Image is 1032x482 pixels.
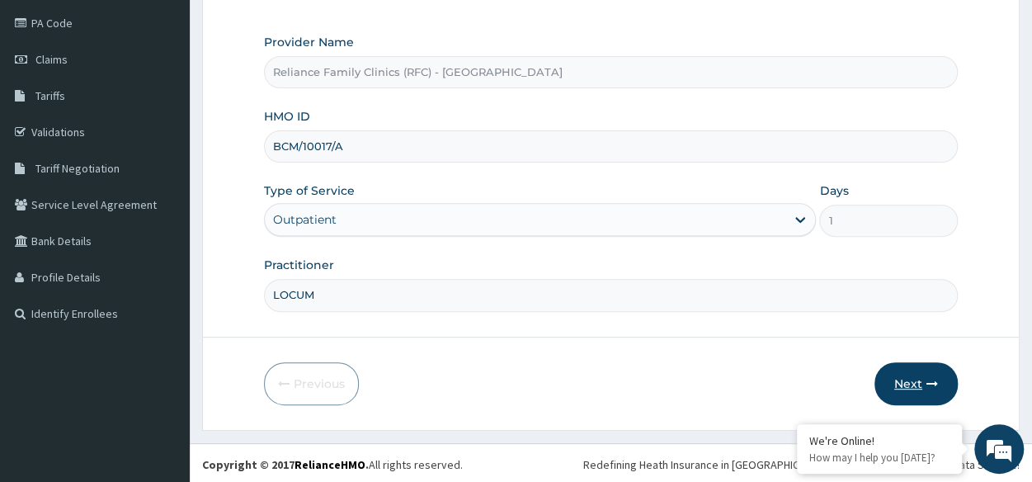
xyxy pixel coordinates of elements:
button: Next [874,362,958,405]
a: RelianceHMO [295,457,365,472]
span: Tariff Negotiation [35,161,120,176]
div: We're Online! [809,433,950,448]
label: HMO ID [264,108,310,125]
label: Provider Name [264,34,354,50]
button: Previous [264,362,359,405]
div: Chat with us now [86,92,277,114]
label: Days [819,182,848,199]
p: How may I help you today? [809,451,950,465]
label: Practitioner [264,257,334,273]
div: Outpatient [273,211,337,228]
img: d_794563401_company_1708531726252_794563401 [31,83,67,124]
input: Enter Name [264,279,958,311]
label: Type of Service [264,182,355,199]
strong: Copyright © 2017 . [202,457,369,472]
div: Minimize live chat window [271,8,310,48]
span: Tariffs [35,88,65,103]
span: We're online! [96,139,228,305]
input: Enter HMO ID [264,130,958,163]
div: Redefining Heath Insurance in [GEOGRAPHIC_DATA] using Telemedicine and Data Science! [583,456,1020,473]
span: Claims [35,52,68,67]
textarea: Type your message and hit 'Enter' [8,313,314,371]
